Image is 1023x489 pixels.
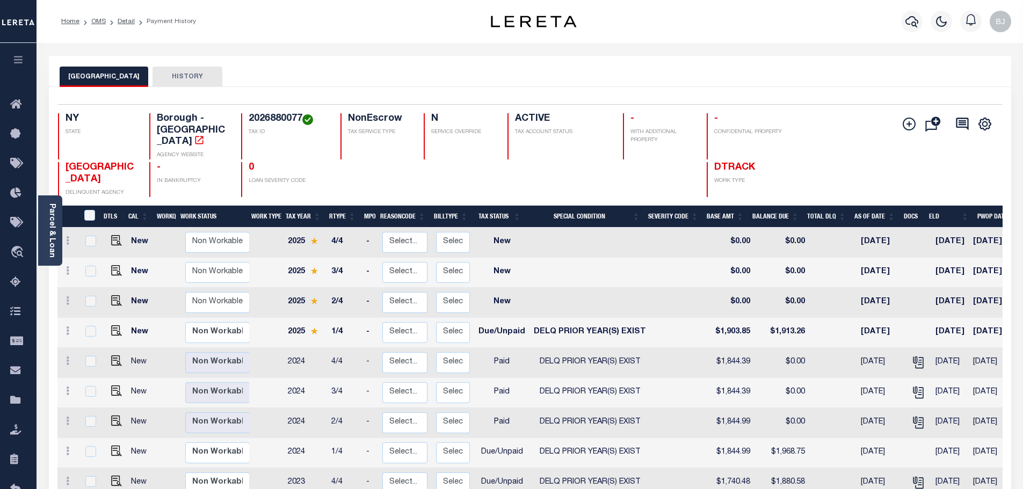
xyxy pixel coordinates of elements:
img: logo-dark.svg [491,16,577,27]
a: Detail [118,18,135,25]
td: $1,903.85 [709,318,754,348]
td: 4/4 [327,348,362,378]
th: WorkQ [153,206,176,228]
p: IN BANKRUPTCY [157,177,228,185]
p: DELINQUENT AGENCY [66,189,137,197]
th: Severity Code: activate to sort column ascending [644,206,702,228]
th: Balance Due: activate to sort column ascending [748,206,803,228]
td: [DATE] [969,348,1017,378]
span: - [714,114,718,123]
h4: Borough - [GEOGRAPHIC_DATA] [157,113,228,148]
td: Due/Unpaid [474,318,529,348]
td: 2025 [284,228,327,258]
td: 4/4 [327,228,362,258]
th: CAL: activate to sort column ascending [124,206,153,228]
th: PWOP Date: activate to sort column ascending [973,206,1022,228]
td: $1,844.39 [709,378,754,408]
img: Star.svg [310,237,318,244]
th: ELD: activate to sort column ascending [925,206,973,228]
td: New [474,258,529,288]
p: SERVICE OVERRIDE [431,128,495,136]
td: $1,913.26 [754,318,809,348]
p: TAX ACCOUNT STATUS [515,128,610,136]
h4: NY [66,113,137,125]
img: svg+xml;base64,PHN2ZyB4bWxucz0iaHR0cDovL3d3dy53My5vcmcvMjAwMC9zdmciIHBvaW50ZXItZXZlbnRzPSJub25lIi... [990,11,1011,32]
th: Tax Year: activate to sort column ascending [281,206,325,228]
td: [DATE] [969,378,1017,408]
button: [GEOGRAPHIC_DATA] [60,67,148,87]
td: 2025 [284,288,327,318]
td: $0.00 [754,348,809,378]
a: OMS [91,18,106,25]
td: 2024 [284,438,327,468]
span: DELQ PRIOR YEAR(S) EXIST [540,478,641,486]
img: Star.svg [310,297,318,304]
td: [DATE] [931,258,969,288]
td: [DATE] [931,348,969,378]
img: Star.svg [310,327,318,334]
td: 2024 [284,348,327,378]
td: [DATE] [931,318,969,348]
td: $1,844.39 [709,348,754,378]
td: [DATE] [931,378,969,408]
td: - [362,288,378,318]
a: Parcel & Loan [48,203,55,258]
li: Payment History [135,17,196,26]
span: DELQ PRIOR YEAR(S) EXIST [540,358,641,366]
th: Docs [899,206,925,228]
p: CONFIDENTIAL PROPERTY [714,128,786,136]
td: [DATE] [857,258,905,288]
td: $0.00 [754,408,809,438]
td: New [127,348,156,378]
span: - [157,163,161,172]
th: Work Type [247,206,281,228]
th: ReasonCode: activate to sort column ascending [376,206,430,228]
td: $0.00 [709,288,754,318]
td: $1,844.99 [709,408,754,438]
td: [DATE] [969,258,1017,288]
td: New [127,228,156,258]
th: MPO [360,206,376,228]
a: Home [61,18,79,25]
span: DTRACK [714,163,755,172]
td: [DATE] [857,318,905,348]
td: - [362,258,378,288]
p: TAX ID [249,128,328,136]
td: 1/4 [327,318,362,348]
p: AGENCY WEBSITE [157,151,228,159]
th: &nbsp; [78,206,100,228]
img: Star.svg [310,267,318,274]
th: As of Date: activate to sort column ascending [850,206,899,228]
td: [DATE] [969,438,1017,468]
td: [DATE] [857,438,905,468]
td: 2025 [284,318,327,348]
td: $1,968.75 [754,438,809,468]
td: 2/4 [327,408,362,438]
th: Work Status [176,206,249,228]
i: travel_explore [10,246,27,260]
h4: 2026880077 [249,113,328,125]
td: $0.00 [754,228,809,258]
p: WORK TYPE [714,177,786,185]
h4: ACTIVE [515,113,610,125]
td: $0.00 [754,288,809,318]
td: [DATE] [931,228,969,258]
td: New [127,378,156,408]
th: &nbsp;&nbsp;&nbsp;&nbsp;&nbsp;&nbsp;&nbsp;&nbsp;&nbsp;&nbsp; [57,206,78,228]
td: [DATE] [857,378,905,408]
p: LOAN SEVERITY CODE [249,177,328,185]
td: [DATE] [969,288,1017,318]
td: New [474,288,529,318]
td: [DATE] [857,228,905,258]
h4: N [431,113,495,125]
th: Base Amt: activate to sort column ascending [702,206,748,228]
p: TAX SERVICE TYPE [348,128,411,136]
span: DELQ PRIOR YEAR(S) EXIST [540,418,641,426]
td: [DATE] [857,408,905,438]
p: STATE [66,128,137,136]
td: New [474,228,529,258]
td: - [362,438,378,468]
span: [GEOGRAPHIC_DATA] [66,163,134,184]
td: - [362,378,378,408]
td: [DATE] [857,348,905,378]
